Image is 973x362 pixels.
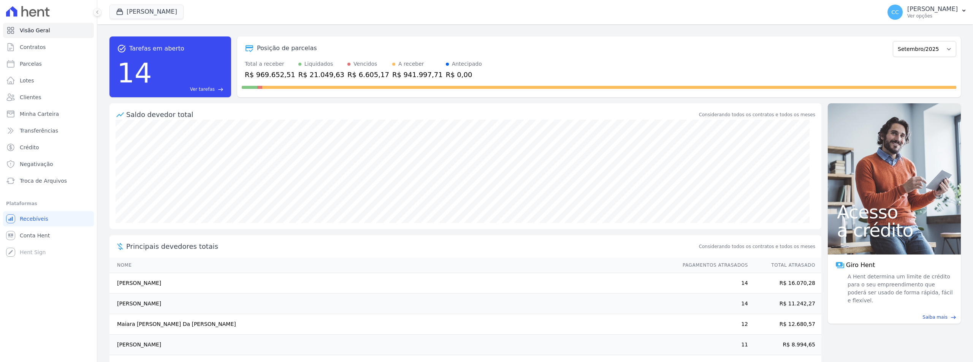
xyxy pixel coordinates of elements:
span: a crédito [837,221,952,239]
div: Vencidos [353,60,377,68]
span: CC [891,9,899,15]
a: Recebíveis [3,211,94,226]
span: Minha Carteira [20,110,59,118]
td: R$ 8.994,65 [748,335,821,355]
span: Parcelas [20,60,42,68]
div: A receber [398,60,424,68]
span: Recebíveis [20,215,48,223]
span: Contratos [20,43,46,51]
a: Saiba mais east [832,314,956,321]
a: Crédito [3,140,94,155]
th: Nome [109,258,675,273]
div: Total a receber [245,60,295,68]
a: Contratos [3,40,94,55]
span: Principais devedores totais [126,241,697,251]
td: [PERSON_NAME] [109,273,675,294]
span: Negativação [20,160,53,168]
td: Maiara [PERSON_NAME] Da [PERSON_NAME] [109,314,675,335]
a: Troca de Arquivos [3,173,94,188]
div: Considerando todos os contratos e todos os meses [699,111,815,118]
span: Troca de Arquivos [20,177,67,185]
a: Conta Hent [3,228,94,243]
span: Clientes [20,93,41,101]
th: Pagamentos Atrasados [675,258,748,273]
button: CC [PERSON_NAME] Ver opções [881,2,973,23]
a: Minha Carteira [3,106,94,122]
td: 14 [675,294,748,314]
th: Total Atrasado [748,258,821,273]
span: Tarefas em aberto [129,44,184,53]
div: Plataformas [6,199,91,208]
span: Ver tarefas [190,86,215,93]
span: east [218,87,223,92]
div: R$ 0,00 [446,70,482,80]
span: Saiba mais [922,314,948,321]
div: R$ 969.652,51 [245,70,295,80]
div: R$ 21.049,63 [298,70,344,80]
td: [PERSON_NAME] [109,294,675,314]
span: Transferências [20,127,58,134]
span: east [951,315,956,320]
td: [PERSON_NAME] [109,335,675,355]
div: 14 [117,53,152,93]
a: Clientes [3,90,94,105]
button: [PERSON_NAME] [109,5,184,19]
span: Conta Hent [20,232,50,239]
span: Lotes [20,77,34,84]
span: task_alt [117,44,126,53]
span: A Hent determina um limite de crédito para o seu empreendimento que poderá ser usado de forma ráp... [846,273,953,305]
span: Visão Geral [20,27,50,34]
p: [PERSON_NAME] [907,5,958,13]
p: Ver opções [907,13,958,19]
span: Crédito [20,144,39,151]
div: R$ 941.997,71 [392,70,443,80]
td: R$ 12.680,57 [748,314,821,335]
td: 11 [675,335,748,355]
div: Saldo devedor total [126,109,697,120]
a: Negativação [3,156,94,172]
td: R$ 16.070,28 [748,273,821,294]
div: Posição de parcelas [257,44,317,53]
div: R$ 6.605,17 [347,70,389,80]
span: Giro Hent [846,261,875,270]
span: Considerando todos os contratos e todos os meses [699,243,815,250]
span: Acesso [837,203,952,221]
a: Parcelas [3,56,94,71]
a: Transferências [3,123,94,138]
td: 12 [675,314,748,335]
a: Visão Geral [3,23,94,38]
a: Lotes [3,73,94,88]
div: Liquidados [304,60,333,68]
a: Ver tarefas east [155,86,223,93]
td: R$ 11.242,27 [748,294,821,314]
div: Antecipado [452,60,482,68]
td: 14 [675,273,748,294]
